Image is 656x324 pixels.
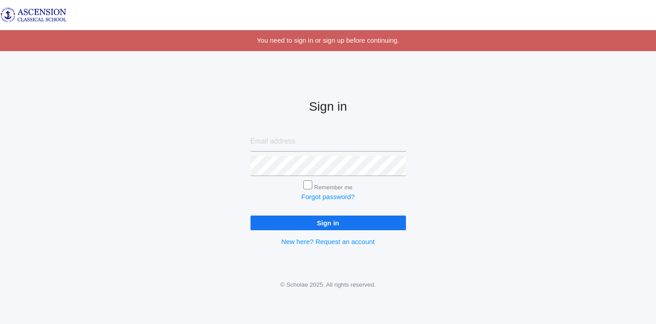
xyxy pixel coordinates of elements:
[250,100,406,114] h2: Sign in
[250,132,406,152] input: Email address
[281,238,374,245] a: New here? Request an account
[301,193,354,200] a: Forgot password?
[250,216,406,230] input: Sign in
[314,184,353,191] label: Remember me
